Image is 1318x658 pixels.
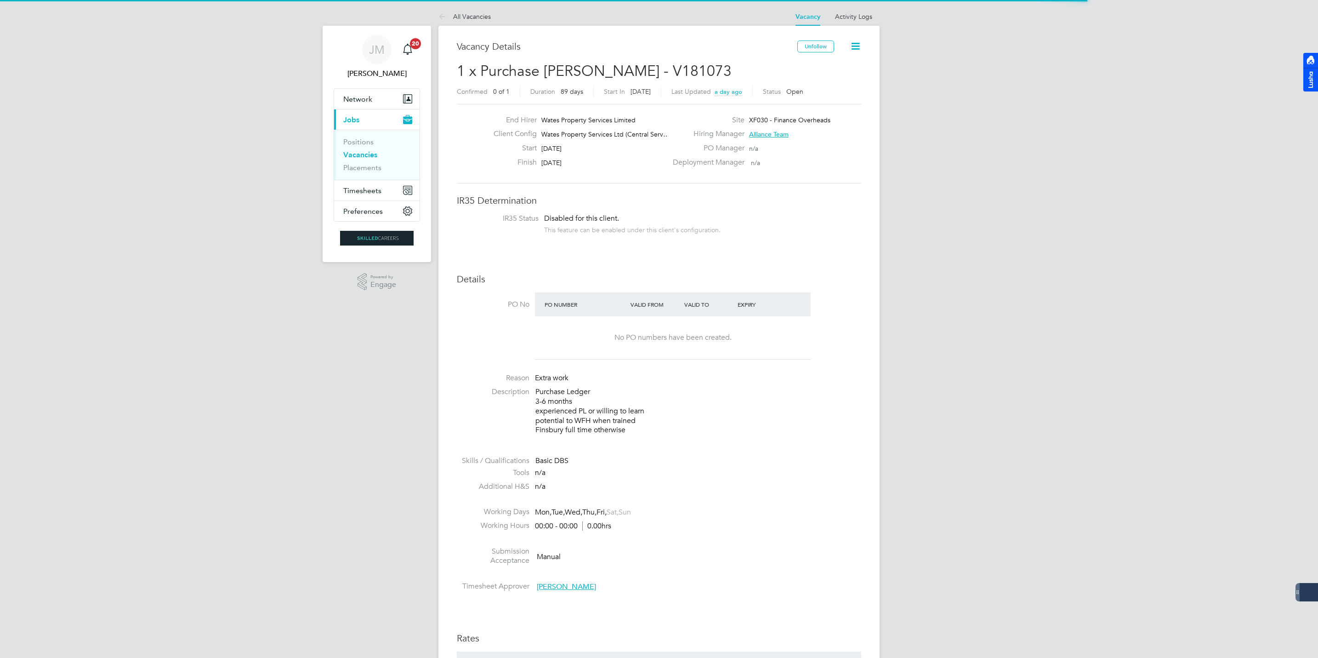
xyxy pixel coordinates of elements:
span: Alliance Team [749,130,789,138]
button: Preferences [334,201,420,221]
label: PO Manager [667,143,744,153]
span: [PERSON_NAME] [537,582,596,591]
label: Additional H&S [457,482,529,492]
a: Vacancy [795,13,820,21]
a: 20 [398,35,417,64]
span: Preferences [343,207,383,216]
button: Jobs [334,109,420,130]
a: Go to home page [334,231,420,246]
span: 0 of 1 [493,87,510,96]
label: Skills / Qualifications [457,456,529,466]
img: skilledcareers-logo-retina.png [340,231,414,246]
label: Finish [486,158,537,167]
span: Network [343,95,372,103]
label: Duration [530,87,555,96]
a: All Vacancies [438,12,491,21]
button: Unfollow [797,40,834,52]
label: Deployment Manager [667,158,744,167]
span: Jack McMurray [334,68,420,79]
h3: Vacancy Details [457,40,797,52]
p: Purchase Ledger 3-6 months experienced PL or willing to learn potential to WFH when trained Finsb... [535,387,861,435]
a: JM[PERSON_NAME] [334,35,420,79]
label: Working Days [457,507,529,517]
h3: Rates [457,632,861,644]
span: JM [369,44,385,56]
span: Sat, [607,508,619,517]
div: Valid From [628,296,682,313]
button: Network [334,89,420,109]
label: End Hirer [486,115,537,125]
div: This feature can be enabled under this client's configuration. [544,223,721,234]
label: Client Config [486,129,537,139]
label: Timesheet Approver [457,582,529,591]
span: 1 x Purchase [PERSON_NAME] - V181073 [457,62,732,80]
div: Valid To [682,296,736,313]
a: Powered byEngage [358,273,397,291]
label: Hiring Manager [667,129,744,139]
div: No PO numbers have been created. [544,333,801,343]
span: [DATE] [541,159,562,167]
label: IR35 Status [466,214,539,223]
span: Wates Property Services Ltd (Central Serv… [541,130,670,138]
span: Wed, [565,508,582,517]
div: Basic DBS [535,456,861,466]
div: 00:00 - 00:00 [535,521,611,531]
span: Thu, [582,508,597,517]
label: Description [457,387,529,397]
h3: IR35 Determination [457,195,861,206]
label: Site [667,115,744,125]
a: Placements [343,163,381,172]
div: PO Number [542,296,628,313]
label: Last Updated [671,87,711,96]
label: Start [486,143,537,153]
span: Extra work [535,373,568,383]
span: n/a [749,144,758,153]
label: Start In [604,87,625,96]
span: [DATE] [631,87,651,96]
label: Reason [457,373,529,383]
span: Tue, [551,508,565,517]
h3: Details [457,273,861,285]
span: Jobs [343,115,359,124]
div: Jobs [334,130,420,180]
label: Status [763,87,781,96]
span: Mon, [535,508,551,517]
span: [DATE] [541,144,562,153]
span: Sun [619,508,631,517]
span: Manual [537,552,561,561]
span: Powered by [370,273,396,281]
span: Disabled for this client. [544,214,619,223]
span: n/a [535,482,545,491]
span: XF030 - Finance Overheads [749,116,830,124]
label: Working Hours [457,521,529,531]
button: Timesheets [334,180,420,200]
span: Open [786,87,803,96]
span: Timesheets [343,186,381,195]
label: PO No [457,300,529,309]
nav: Main navigation [323,26,431,262]
span: 89 days [561,87,583,96]
span: Wates Property Services Limited [541,116,636,124]
span: 20 [410,38,421,49]
span: Fri, [597,508,607,517]
span: a day ago [715,88,742,96]
a: Vacancies [343,150,377,159]
a: Activity Logs [835,12,872,21]
div: Expiry [735,296,789,313]
span: n/a [751,159,760,167]
span: n/a [535,468,545,477]
label: Tools [457,468,529,478]
a: Positions [343,137,374,146]
span: Engage [370,281,396,289]
label: Submission Acceptance [457,547,529,566]
span: 0.00hrs [582,521,611,531]
label: Confirmed [457,87,488,96]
